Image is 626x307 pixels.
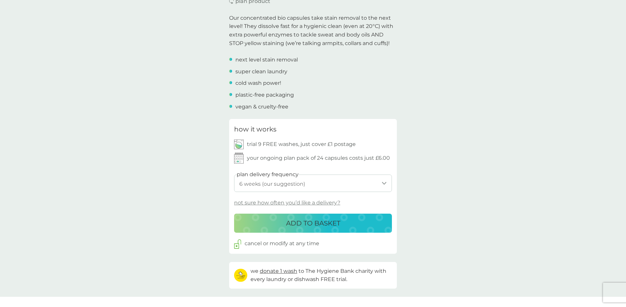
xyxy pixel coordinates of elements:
p: Our concentrated bio capsules take stain removal to the next level! They dissolve fast for a hygi... [229,14,397,47]
h3: how it works [234,124,277,134]
p: ADD TO BASKET [286,218,340,228]
p: cold wash power! [235,79,281,87]
span: donate 1 wash [260,268,297,274]
p: your ongoing plan pack of 24 capsules costs just £6.00 [247,154,390,162]
label: plan delivery frequency [237,170,299,179]
p: we to The Hygiene Bank charity with every laundry or dishwash FREE trial. [251,267,392,284]
p: next level stain removal [235,56,298,64]
p: cancel or modify at any time [245,239,319,248]
p: plastic-free packaging [235,91,294,99]
p: vegan & cruelty-free [235,103,288,111]
button: ADD TO BASKET [234,214,392,233]
p: super clean laundry [235,67,287,76]
p: not sure how often you’d like a delivery? [234,199,340,207]
p: trial 9 FREE washes, just cover £1 postage [247,140,356,149]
